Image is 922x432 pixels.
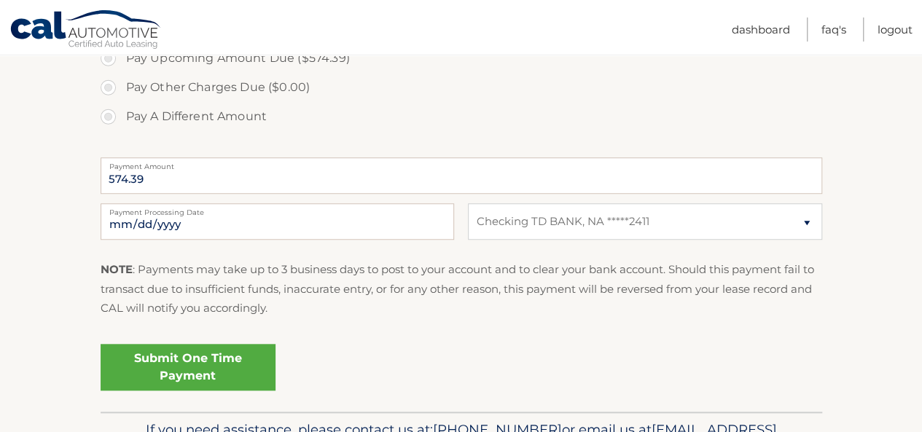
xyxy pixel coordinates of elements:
a: Logout [878,17,913,42]
strong: NOTE [101,262,133,276]
a: Dashboard [732,17,790,42]
input: Payment Amount [101,157,822,194]
input: Payment Date [101,203,454,240]
p: : Payments may take up to 3 business days to post to your account and to clear your bank account.... [101,260,822,318]
label: Payment Amount [101,157,822,169]
a: FAQ's [821,17,846,42]
a: Submit One Time Payment [101,344,276,390]
label: Payment Processing Date [101,203,454,215]
label: Pay Other Charges Due ($0.00) [101,73,822,102]
label: Pay Upcoming Amount Due ($574.39) [101,44,822,73]
a: Cal Automotive [9,9,163,52]
label: Pay A Different Amount [101,102,822,131]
